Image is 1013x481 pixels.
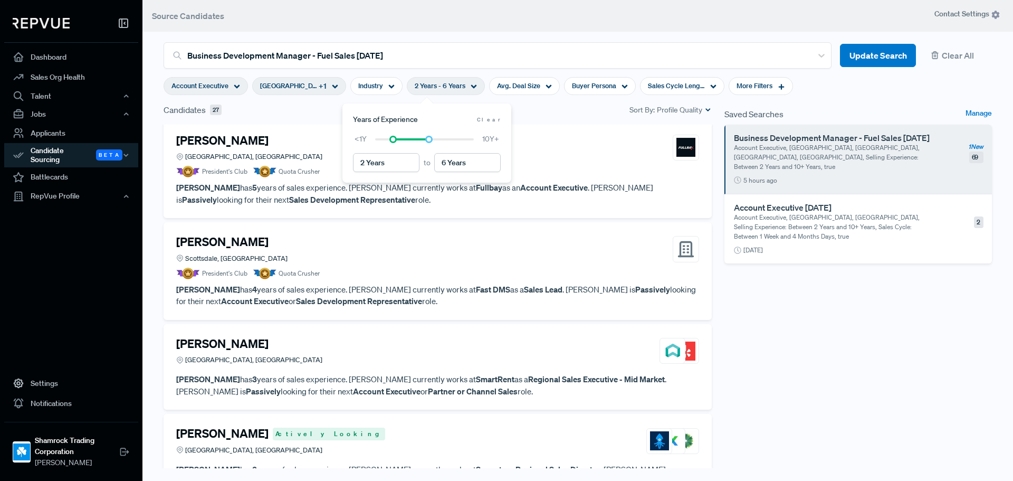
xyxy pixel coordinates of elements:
[260,81,317,91] span: [GEOGRAPHIC_DATA], [GEOGRAPHIC_DATA]
[934,8,1000,20] span: Contact Settings
[476,464,502,475] strong: Snappt
[528,374,665,384] strong: Regional Sales Executive - Mid Market
[355,134,367,145] span: <1Y
[629,105,712,116] div: Sort By:
[4,67,138,87] a: Sales Org Health
[524,284,562,295] strong: Sales Lead
[4,393,138,413] a: Notifications
[734,203,950,213] h6: Account Executive [DATE]
[182,194,217,205] strong: Passively
[353,114,418,125] span: Years of Experience
[676,431,695,450] img: Addison Group
[176,337,269,351] h4: [PERSON_NAME]
[734,213,928,241] p: Account Executive, [GEOGRAPHIC_DATA], [GEOGRAPHIC_DATA], Selling Experience: Between 2 Years and ...
[13,444,30,460] img: Shamrock Trading Corporation
[743,246,763,255] span: [DATE]
[4,167,138,187] a: Battlecards
[4,143,138,167] button: Candidate Sourcing Beta
[476,374,514,384] strong: SmartRent
[185,445,322,455] span: [GEOGRAPHIC_DATA], [GEOGRAPHIC_DATA]
[650,431,669,450] img: Snappt
[353,386,421,397] strong: Account Executive
[176,134,269,147] h4: [PERSON_NAME]
[252,284,257,295] strong: 4
[657,105,702,116] span: Profile Quality
[4,87,138,105] button: Talent
[572,81,616,91] span: Buyer Persona
[279,269,320,278] span: Quota Crusher
[210,105,222,116] span: 27
[202,167,247,176] span: President's Club
[152,11,224,21] span: Source Candidates
[221,296,289,306] strong: Account Executive
[185,253,288,263] span: Scottsdale, [GEOGRAPHIC_DATA]
[743,176,777,185] span: 5 hours ago
[279,167,320,176] span: Quota Crusher
[974,216,983,228] span: 2
[176,182,240,193] strong: [PERSON_NAME]
[4,422,138,473] a: Shamrock Trading CorporationShamrock Trading Corporation[PERSON_NAME]
[35,457,119,468] span: [PERSON_NAME]
[319,81,327,92] span: + 1
[13,18,70,29] img: RepVue
[202,269,247,278] span: President's Club
[176,374,240,384] strong: [PERSON_NAME]
[176,235,269,249] h4: [PERSON_NAME]
[966,108,992,120] a: Manage
[4,143,138,167] div: Candidate Sourcing
[676,138,695,157] img: Fullbay
[724,108,783,120] span: Saved Searches
[185,355,322,365] span: [GEOGRAPHIC_DATA], [GEOGRAPHIC_DATA]
[246,386,281,397] strong: Passively
[176,182,699,205] p: has years of sales experience. [PERSON_NAME] currently works at as an . [PERSON_NAME] is looking ...
[4,47,138,67] a: Dashboard
[428,386,518,397] strong: Partner or Channel Sales
[176,373,699,397] p: has years of sales experience. [PERSON_NAME] currently works at as a . [PERSON_NAME] is looking f...
[253,268,276,279] img: Quota Badge
[296,296,422,306] strong: Sales Development Representative
[171,81,228,91] span: Account Executive
[477,116,501,124] span: Clear
[476,284,510,295] strong: Fast DMS
[520,182,588,193] strong: Account Executive
[353,153,419,172] input: 2
[924,44,992,68] button: Clear All
[968,142,983,152] span: 1 New
[289,194,415,205] strong: Sales Development Representative
[4,373,138,393] a: Settings
[4,105,138,123] button: Jobs
[252,464,257,475] strong: 3
[434,153,501,172] input: 6
[252,374,257,384] strong: 3
[663,342,682,361] img: SmartRent
[164,103,206,116] span: Candidates
[35,435,119,457] strong: Shamrock Trading Corporation
[353,153,501,172] div: to
[176,268,200,279] img: President Badge
[635,284,670,295] strong: Passively
[4,187,138,205] button: RepVue Profile
[415,81,465,91] span: 2 Years - 6 Years
[482,134,499,145] span: 10Y+
[252,182,257,193] strong: 5
[176,284,240,295] strong: [PERSON_NAME]
[476,182,502,193] strong: Fullbay
[648,81,705,91] span: Sales Cycle Length
[358,81,383,91] span: Industry
[176,427,269,440] h4: [PERSON_NAME]
[176,284,699,307] p: has years of sales experience. [PERSON_NAME] currently works at as a . [PERSON_NAME] is looking f...
[273,428,385,440] span: Actively Looking
[734,133,950,143] h6: Business Development Manager - Fuel Sales [DATE]
[969,152,983,163] span: 69
[253,166,276,177] img: Quota Badge
[734,143,928,172] p: Account Executive, [GEOGRAPHIC_DATA], [GEOGRAPHIC_DATA], [GEOGRAPHIC_DATA], [GEOGRAPHIC_DATA], Se...
[185,152,322,162] span: [GEOGRAPHIC_DATA], [GEOGRAPHIC_DATA]
[497,81,540,91] span: Avg. Deal Size
[676,342,695,361] img: Yelp
[176,464,240,475] strong: [PERSON_NAME]
[515,464,600,475] strong: Regional Sales Director
[96,149,122,161] span: Beta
